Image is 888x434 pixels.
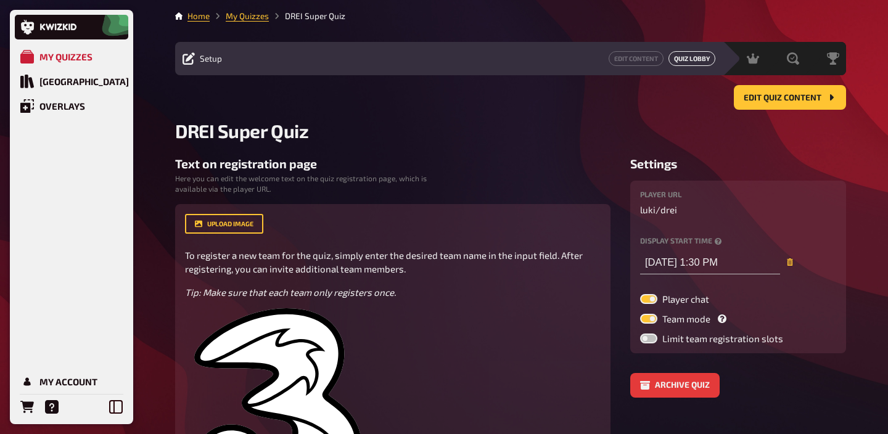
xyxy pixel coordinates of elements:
[660,203,677,217] span: drei
[185,287,396,298] span: Tip: Make sure that each team only registers once.
[175,173,437,194] small: Here you can edit the welcome text on the quiz registration page, which is available via the play...
[640,294,709,304] label: Player chat
[15,69,128,94] a: Quiz Library
[640,190,836,198] label: Player URL
[39,395,64,419] a: Help
[187,10,210,22] li: Home
[175,120,308,142] span: DREI Super Quiz
[734,85,846,110] button: Edit Quiz content
[185,250,585,275] span: To register a new team for the quiz, simply enter the desired team name in the input field. After...
[39,376,97,387] div: My Account
[744,94,821,102] span: Edit Quiz content
[185,214,263,234] button: upload image
[630,157,846,171] h3: Settings
[630,373,720,398] button: Archive quiz
[269,10,345,22] li: DREI Super Quiz
[39,51,92,62] div: My Quizzes
[200,54,222,63] span: Setup
[609,51,664,66] a: Edit Content
[210,10,269,22] li: My Quizzes
[640,237,836,245] label: Display start time
[15,44,128,69] a: My Quizzes
[640,334,783,343] label: Limit team registration slots
[640,203,836,217] p: luki /
[187,11,210,21] a: Home
[175,157,610,171] h3: Text on registration page
[39,100,85,112] div: Overlays
[640,314,729,324] label: Team mode
[668,51,715,66] a: Quiz Lobby
[15,369,128,394] a: My Account
[39,76,129,87] div: [GEOGRAPHIC_DATA]
[15,395,39,419] a: Orders
[15,94,128,118] a: Overlays
[226,11,269,21] a: My Quizzes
